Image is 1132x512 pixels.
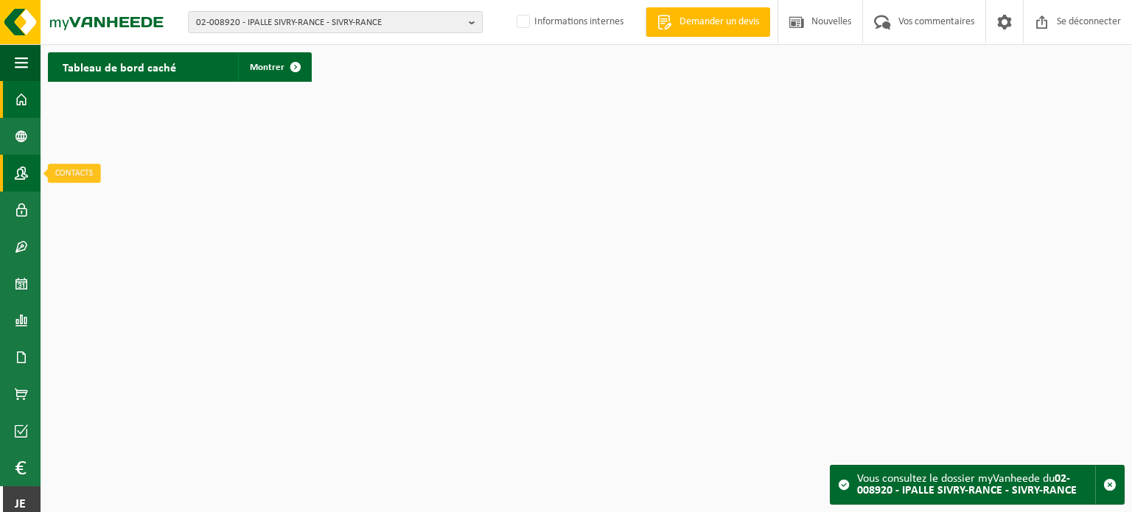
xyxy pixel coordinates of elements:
[679,16,759,27] font: Demander un devis
[857,473,1055,485] font: Vous consultez le dossier myVanheede du
[15,497,26,511] font: je
[857,473,1077,497] font: 02-008920 - IPALLE SIVRY-RANCE - SIVRY-RANCE
[534,16,623,27] font: Informations internes
[250,63,284,72] font: Montrer
[196,18,382,27] font: 02-008920 - IPALLE SIVRY-RANCE - SIVRY-RANCE
[811,16,851,27] font: Nouvelles
[646,7,770,37] a: Demander un devis
[63,63,176,74] font: Tableau de bord caché
[898,16,974,27] font: Vos commentaires
[188,11,483,33] button: 02-008920 - IPALLE SIVRY-RANCE - SIVRY-RANCE
[1057,16,1121,27] font: Se déconnecter
[238,52,310,82] a: Montrer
